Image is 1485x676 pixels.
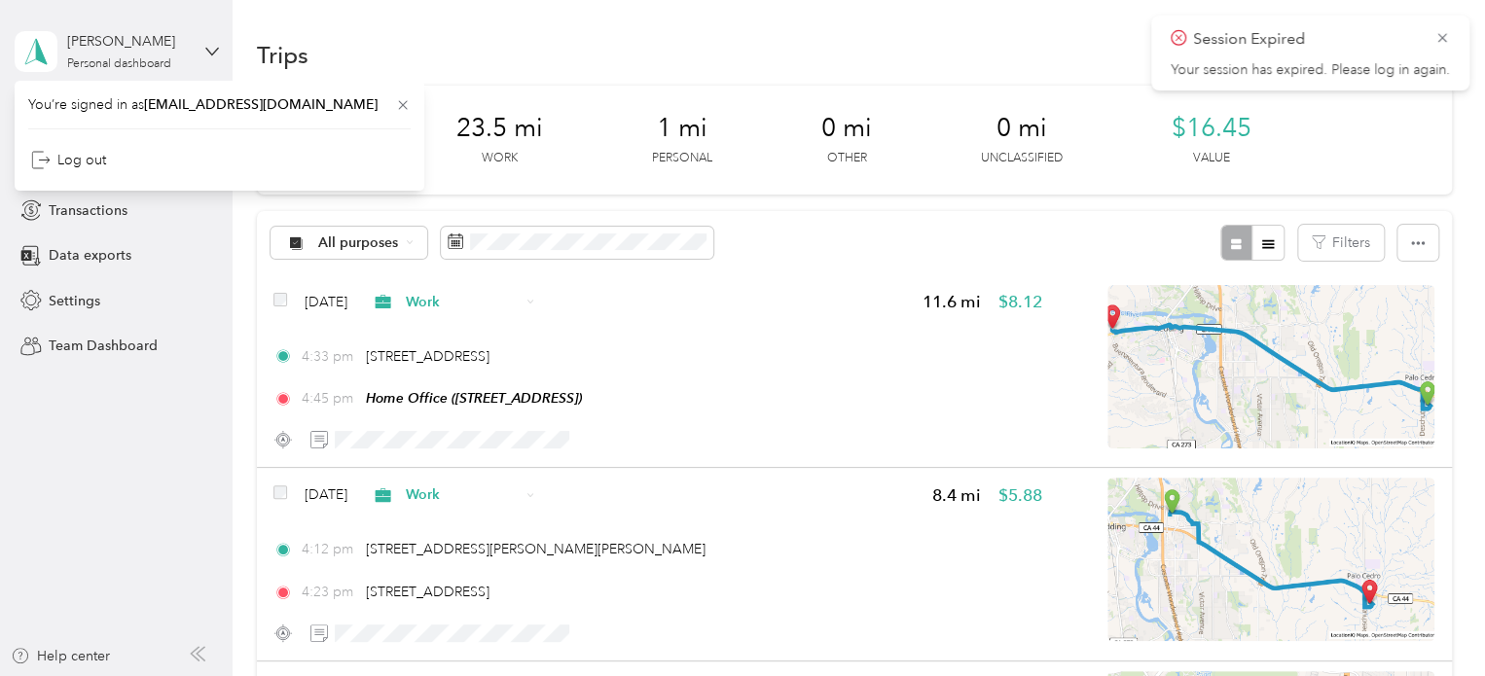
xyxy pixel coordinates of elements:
div: Log out [31,150,106,170]
span: Transactions [49,200,127,221]
button: Help center [11,646,110,666]
span: Work [406,484,520,505]
span: Settings [49,291,100,311]
div: [PERSON_NAME] [67,31,189,52]
span: 4:12 pm [302,539,357,559]
p: Work [482,150,518,167]
span: 0 mi [821,113,872,144]
span: 1 mi [657,113,707,144]
span: 4:45 pm [302,388,357,409]
span: All purposes [318,236,399,250]
p: Personal [652,150,712,167]
span: Data exports [49,245,131,266]
h1: Trips [257,45,308,65]
span: 8.4 mi [932,483,981,508]
span: 23.5 mi [456,113,543,144]
span: Team Dashboard [49,336,158,356]
span: $8.12 [998,290,1042,314]
img: minimap [1107,285,1434,448]
span: [DATE] [305,292,347,312]
span: 0 mi [996,113,1047,144]
span: [STREET_ADDRESS] [366,348,489,365]
img: minimap [1107,478,1434,641]
span: $5.88 [998,483,1042,508]
span: [STREET_ADDRESS][PERSON_NAME][PERSON_NAME] [366,541,706,557]
span: $16.45 [1172,113,1251,144]
span: 11.6 mi [923,290,981,314]
p: Value [1193,150,1230,167]
p: Other [827,150,867,167]
span: Work [406,292,520,312]
span: 4:23 pm [302,582,357,602]
button: Filters [1298,225,1384,261]
span: You’re signed in as [28,94,411,115]
div: Personal dashboard [67,58,171,70]
span: [EMAIL_ADDRESS][DOMAIN_NAME] [144,96,378,113]
span: [DATE] [305,484,347,505]
span: Home Office ([STREET_ADDRESS]) [366,390,582,406]
span: [STREET_ADDRESS] [366,584,489,600]
span: 4:33 pm [302,346,357,367]
p: Your session has expired. Please log in again. [1171,61,1450,79]
p: Session Expired [1193,27,1421,52]
p: Unclassified [981,150,1063,167]
iframe: Everlance-gr Chat Button Frame [1376,567,1485,676]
